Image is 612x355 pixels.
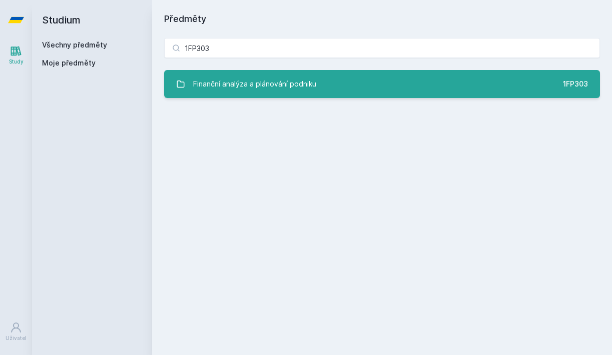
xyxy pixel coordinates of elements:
[2,316,30,347] a: Uživatel
[42,58,96,68] span: Moje předměty
[193,74,316,94] div: Finanční analýza a plánování podniku
[2,40,30,70] a: Study
[164,38,600,58] input: Název nebo ident předmětu…
[9,58,24,65] div: Study
[6,334,27,342] div: Uživatel
[164,70,600,98] a: Finanční analýza a plánování podniku 1FP303
[42,40,107,49] a: Všechny předměty
[563,79,588,89] div: 1FP303
[164,12,600,26] h1: Předměty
